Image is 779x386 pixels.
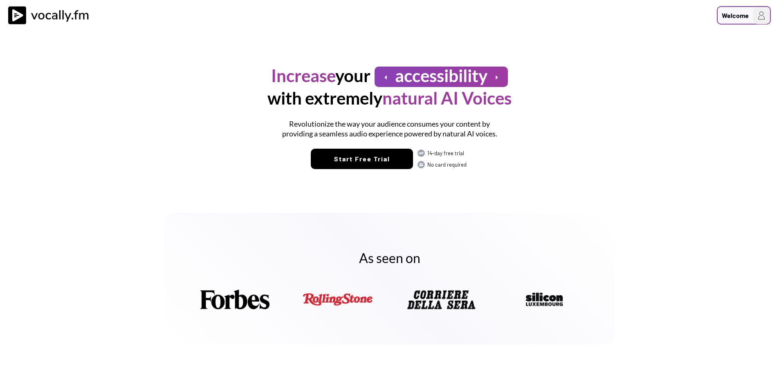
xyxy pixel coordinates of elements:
[382,88,512,108] font: natural AI Voices
[753,7,770,24] img: Profile%20Placeholder.png
[417,149,425,157] img: FREE.svg
[277,119,502,138] h1: Revolutionize the way your audience consumes your content by providing a seamless audio experienc...
[417,161,425,169] img: CARD.svg
[722,11,749,20] div: Welcome
[191,250,588,267] h2: As seen on
[406,285,476,314] img: Corriere-della-Sera-LOGO-FAT-2.webp
[427,149,468,157] div: 14-day free trial
[427,161,468,168] div: No card required
[271,65,370,87] h1: your
[271,65,335,86] font: Increase
[8,6,94,25] img: vocally%20logo.svg
[510,285,579,314] img: silicon_logo_MINIMUMsize_web.png
[311,149,413,169] button: Start Free Trial
[267,87,512,109] h1: with extremely
[200,285,269,314] img: Forbes.png
[381,72,391,83] button: arrow_left
[303,285,373,314] img: rolling.png
[395,65,487,87] h1: accessibility
[492,72,502,83] button: arrow_right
